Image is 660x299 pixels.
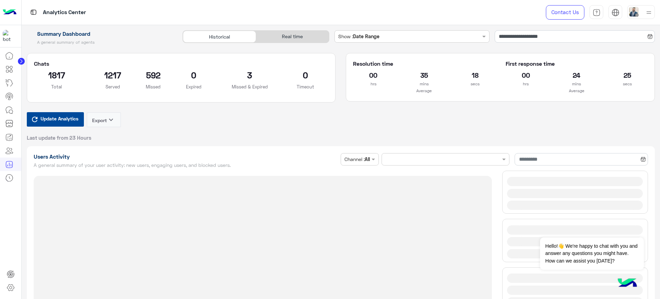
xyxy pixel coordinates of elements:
[227,83,273,90] p: Missed & Expired
[27,40,175,45] h5: A general summary of agents
[90,83,135,90] p: Served
[87,112,121,127] button: Exportkeyboard_arrow_down
[506,81,546,87] p: hrs
[556,70,597,81] h2: 24
[404,81,444,87] p: mins
[353,60,495,67] h5: Resolution time
[27,112,84,127] button: Update Analytics
[283,70,329,81] h2: 0
[506,60,648,67] h5: First response time
[34,70,80,81] h2: 1817
[607,70,648,81] h2: 25
[256,31,329,43] div: Real time
[27,134,91,141] span: Last update from 23 Hours
[29,8,38,17] img: tab
[546,5,584,20] a: Contact Us
[34,83,80,90] p: Total
[353,81,394,87] p: hrs
[3,30,15,42] img: 1403182699927242
[90,70,135,81] h2: 1217
[3,5,16,20] img: Logo
[39,114,80,123] span: Update Analytics
[615,271,639,296] img: hulul-logo.png
[645,8,653,17] img: profile
[353,70,394,81] h2: 00
[283,83,329,90] p: Timeout
[43,8,86,17] p: Analytics Center
[146,83,161,90] p: Missed
[27,30,175,37] h1: Summary Dashboard
[506,87,648,94] p: Average
[540,237,643,270] span: Hello!👋 We're happy to chat with you and answer any questions you might have. How can we assist y...
[171,70,217,81] h2: 0
[404,70,444,81] h2: 35
[183,31,256,43] div: Historical
[506,70,546,81] h2: 00
[455,70,495,81] h2: 18
[607,81,648,87] p: secs
[629,7,639,17] img: userImage
[455,81,495,87] p: secs
[107,116,115,124] i: keyboard_arrow_down
[612,9,619,17] img: tab
[227,70,273,81] h2: 3
[590,5,603,20] a: tab
[593,9,601,17] img: tab
[556,81,597,87] p: mins
[34,60,329,67] h5: Chats
[146,70,161,81] h2: 592
[171,83,217,90] p: Expired
[353,87,495,94] p: Average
